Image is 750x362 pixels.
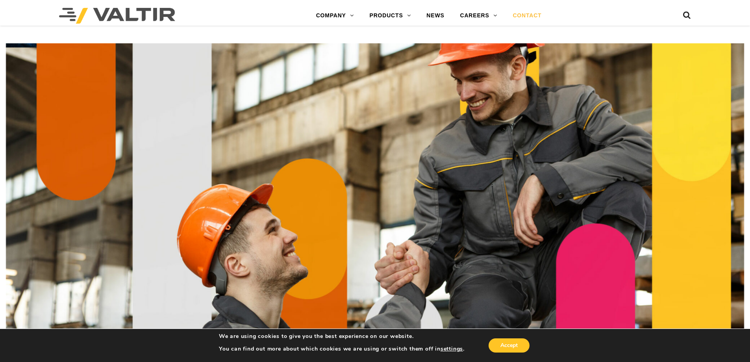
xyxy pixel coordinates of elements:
button: Accept [489,338,530,353]
a: CONTACT [505,8,549,24]
img: Contact_1 [6,43,744,335]
button: settings [441,345,463,353]
p: We are using cookies to give you the best experience on our website. [219,333,465,340]
a: CAREERS [452,8,505,24]
img: Valtir [59,8,175,24]
a: NEWS [419,8,452,24]
a: COMPANY [308,8,362,24]
a: PRODUCTS [362,8,419,24]
p: You can find out more about which cookies we are using or switch them off in . [219,345,465,353]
